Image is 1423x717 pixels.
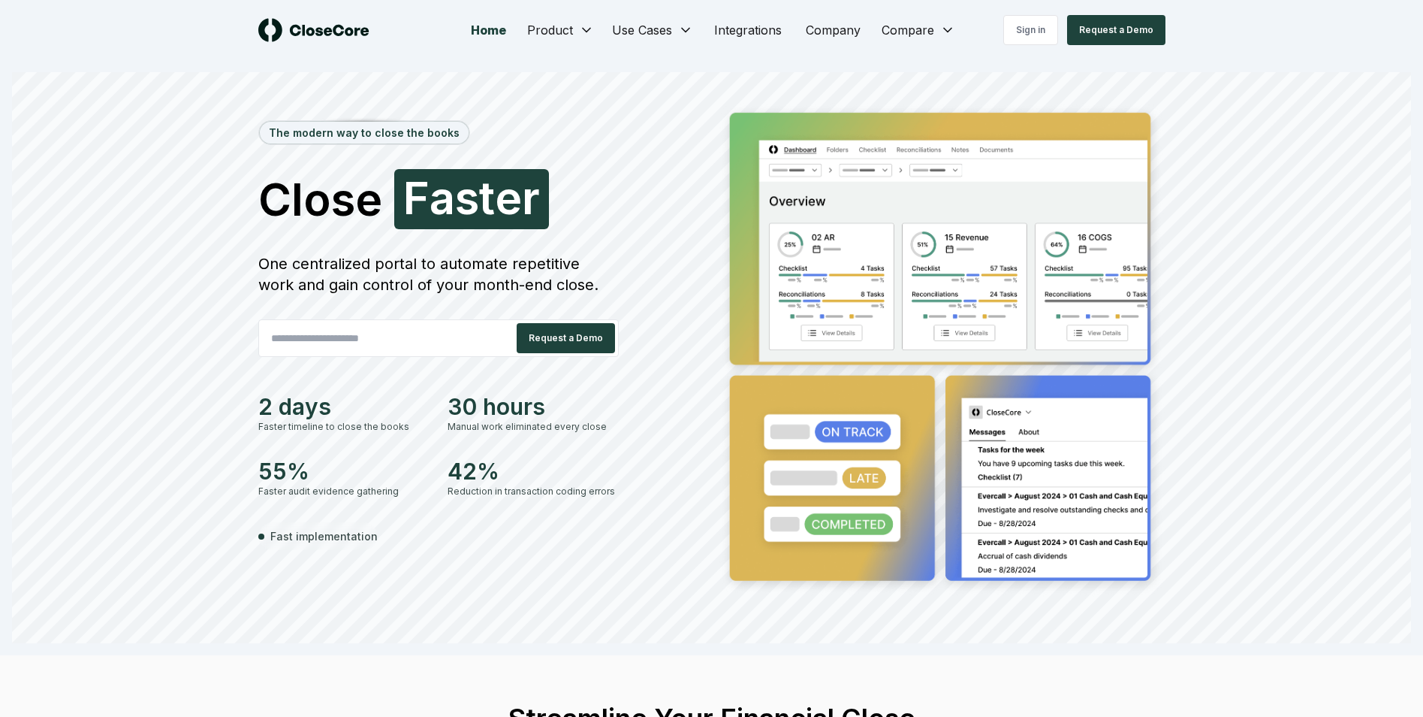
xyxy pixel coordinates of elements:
[430,175,455,220] span: a
[1067,15,1165,45] button: Request a Demo
[518,15,603,45] button: Product
[517,323,615,353] button: Request a Demo
[448,420,619,434] div: Manual work eliminated every close
[522,175,540,220] span: r
[794,15,873,45] a: Company
[258,393,430,420] div: 2 days
[718,102,1165,597] img: Jumbotron
[258,420,430,434] div: Faster timeline to close the books
[260,122,469,144] div: The modern way to close the books
[258,485,430,498] div: Faster audit evidence gathering
[459,15,518,45] a: Home
[603,15,702,45] button: Use Cases
[448,485,619,498] div: Reduction in transaction coding errors
[448,458,619,485] div: 42%
[258,253,619,295] div: One centralized portal to automate repetitive work and gain control of your month-end close.
[448,393,619,420] div: 30 hours
[270,528,378,544] span: Fast implementation
[527,21,573,39] span: Product
[479,175,495,220] span: t
[612,21,672,39] span: Use Cases
[258,458,430,485] div: 55%
[702,15,794,45] a: Integrations
[258,177,382,222] span: Close
[455,175,479,220] span: s
[495,175,522,220] span: e
[403,175,430,220] span: F
[1003,15,1058,45] a: Sign in
[258,18,369,42] img: logo
[882,21,934,39] span: Compare
[873,15,964,45] button: Compare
